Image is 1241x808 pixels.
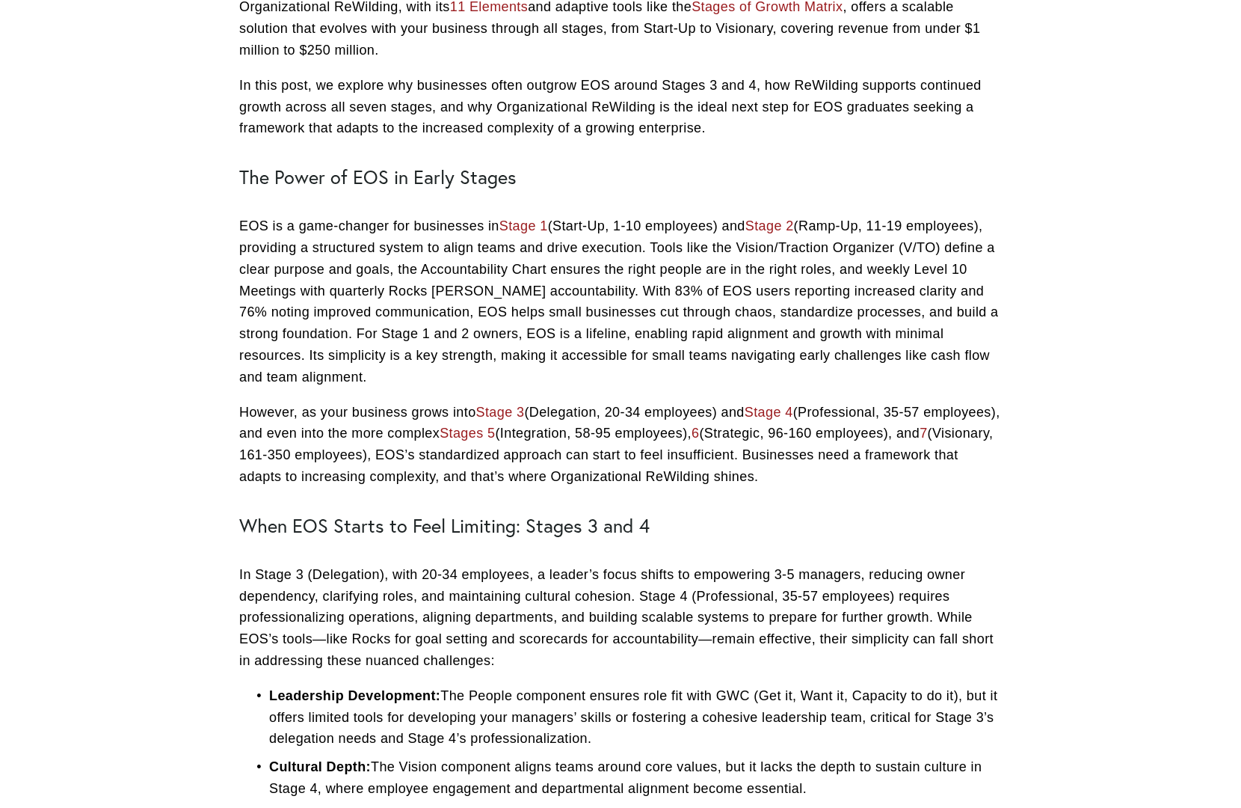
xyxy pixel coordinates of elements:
p: However, as your business grows into (Delegation, 20-34 employees) and (Professional, 35-57 emplo... [239,402,1002,488]
strong: Cultural Depth: [269,759,371,774]
a: 7 [920,426,927,441]
p: In this post, we explore why businesses often outgrow EOS around Stages 3 and 4, how ReWilding su... [239,75,1002,139]
a: Stage 3 [476,405,525,420]
strong: Leadership Development: [269,688,440,703]
a: 6 [692,426,699,441]
p: The Vision component aligns teams around core values, but it lacks the depth to sustain culture i... [269,756,1002,800]
p: The People component ensures role fit with GWC (Get it, Want it, Capacity to do it), but it offer... [269,685,1002,750]
a: Stage 4 [745,405,793,420]
h2: The Power of EOS in Early Stages [239,166,1002,189]
a: Stage 2 [745,218,794,233]
a: Stages 5 [440,426,495,441]
p: In Stage 3 (Delegation), with 20-34 employees, a leader’s focus shifts to empowering 3-5 managers... [239,564,1002,672]
a: Stage 1 [499,218,548,233]
h2: When EOS Starts to Feel Limiting: Stages 3 and 4 [239,515,1002,537]
p: EOS is a game-changer for businesses in (Start-Up, 1-10 employees) and (Ramp-Up, 11-19 employees)... [239,215,1002,388]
